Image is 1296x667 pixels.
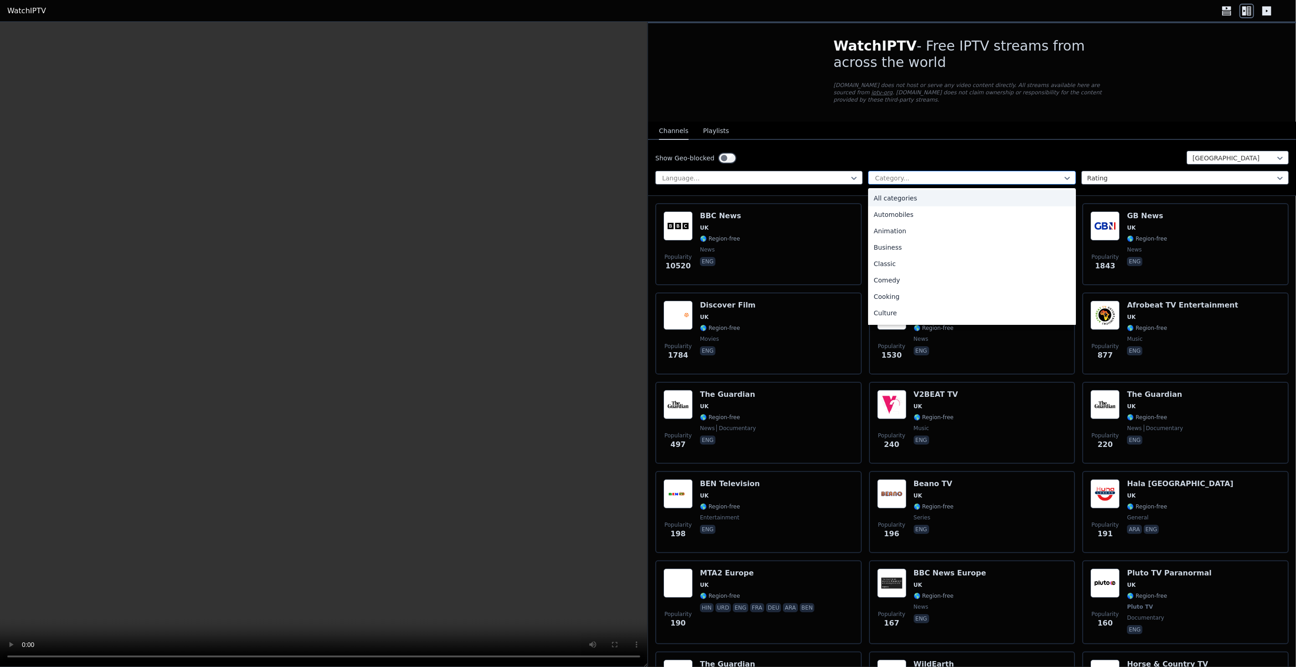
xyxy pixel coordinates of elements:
span: documentary [716,425,756,432]
span: 190 [670,618,685,629]
span: news [914,603,928,611]
span: movies [700,335,719,343]
span: 160 [1098,618,1113,629]
span: UK [914,581,922,589]
img: BEN Television [663,479,693,508]
h6: Beano TV [914,479,954,488]
span: general [1127,514,1148,521]
img: MTA2 Europe [663,569,693,598]
span: UK [1127,403,1136,410]
img: The Guardian [1090,390,1120,419]
span: UK [914,403,922,410]
p: eng [1144,525,1159,534]
span: 167 [884,618,899,629]
span: 🌎 Region-free [914,503,954,510]
span: Popularity [878,343,905,350]
span: Pluto TV [1127,603,1153,611]
span: Popularity [664,432,692,439]
span: 196 [884,528,899,539]
span: Popularity [664,521,692,528]
p: eng [733,603,748,612]
span: 🌎 Region-free [700,414,740,421]
img: BBC News Europe [877,569,906,598]
span: Popularity [1091,343,1119,350]
p: ara [783,603,797,612]
img: V2BEAT TV [877,390,906,419]
div: Cooking [868,288,1075,305]
span: news [1127,425,1142,432]
p: fra [750,603,764,612]
span: UK [700,403,709,410]
span: 🌎 Region-free [914,592,954,600]
span: UK [700,313,709,321]
span: 240 [884,439,899,450]
span: UK [1127,492,1136,499]
span: Popularity [878,432,905,439]
p: eng [700,436,715,445]
p: eng [1127,436,1142,445]
span: 🌎 Region-free [700,235,740,242]
label: Show Geo-blocked [655,154,715,163]
h6: Pluto TV Paranormal [1127,569,1212,578]
div: Comedy [868,272,1075,288]
span: WatchIPTV [833,38,917,54]
span: news [1127,246,1142,253]
span: Popularity [664,343,692,350]
span: Popularity [878,521,905,528]
p: eng [700,346,715,355]
img: Afrobeat TV Entertainment [1090,301,1120,330]
p: eng [1127,346,1142,355]
h6: BBC News [700,211,741,221]
span: 🌎 Region-free [1127,324,1167,332]
h1: - Free IPTV streams from across the world [833,38,1111,71]
span: Popularity [1091,253,1119,261]
span: UK [1127,224,1136,231]
p: [DOMAIN_NAME] does not host or serve any video content directly. All streams available here are s... [833,82,1111,103]
span: news [914,335,928,343]
p: ara [1127,525,1142,534]
div: Automobiles [868,206,1075,223]
h6: The Guardian [700,390,756,399]
span: 1843 [1095,261,1116,272]
span: documentary [1144,425,1183,432]
a: WatchIPTV [7,5,46,16]
button: Playlists [703,123,729,140]
div: All categories [868,190,1075,206]
span: music [914,425,929,432]
p: urd [715,603,731,612]
span: UK [1127,313,1136,321]
span: series [914,514,931,521]
img: Hala London [1090,479,1120,508]
span: Popularity [664,253,692,261]
span: Popularity [1091,521,1119,528]
span: UK [914,492,922,499]
div: Documentary [868,321,1075,338]
span: 1784 [668,350,689,361]
p: hin [700,603,714,612]
span: 198 [670,528,685,539]
span: 497 [670,439,685,450]
img: BBC News [663,211,693,241]
p: eng [1127,625,1142,634]
p: eng [1127,257,1142,266]
p: eng [700,257,715,266]
span: Popularity [1091,611,1119,618]
span: 🌎 Region-free [700,324,740,332]
p: eng [914,436,929,445]
h6: Hala [GEOGRAPHIC_DATA] [1127,479,1233,488]
p: eng [914,525,929,534]
span: 220 [1098,439,1113,450]
span: 191 [1098,528,1113,539]
span: documentary [1127,614,1164,621]
span: 877 [1098,350,1113,361]
span: 🌎 Region-free [1127,503,1167,510]
img: GB News [1090,211,1120,241]
h6: Discover Film [700,301,756,310]
p: deu [766,603,782,612]
span: 1530 [881,350,902,361]
h6: BEN Television [700,479,760,488]
span: UK [700,581,709,589]
button: Channels [659,123,689,140]
span: Popularity [1091,432,1119,439]
img: The Guardian [663,390,693,419]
